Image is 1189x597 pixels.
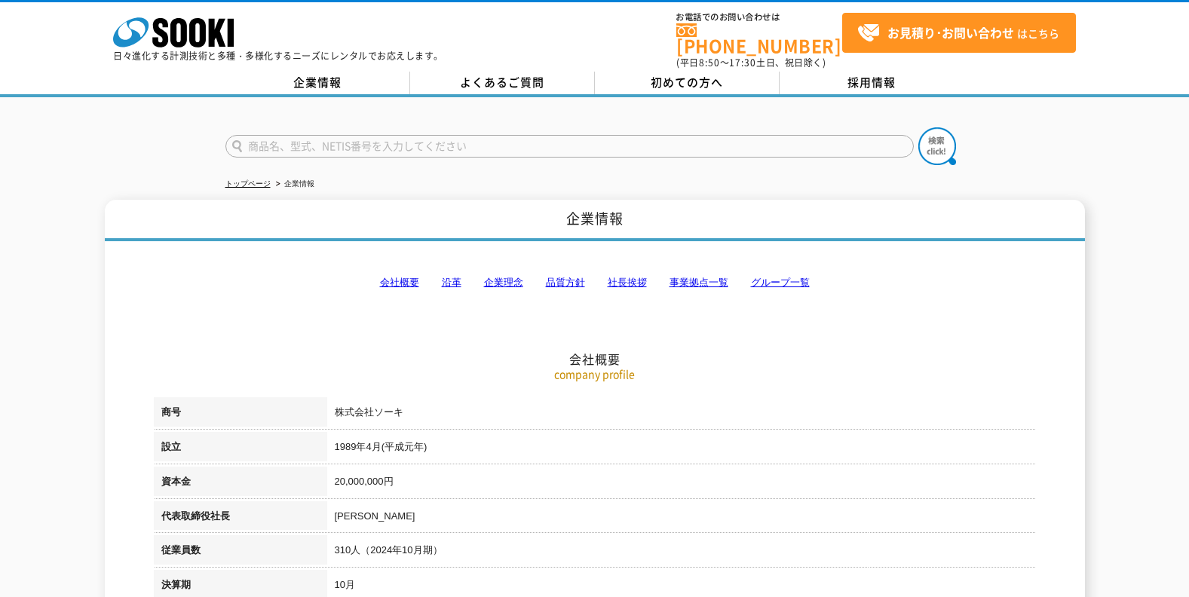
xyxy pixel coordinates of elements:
[651,74,723,90] span: 初めての方へ
[676,13,842,22] span: お電話でのお問い合わせは
[676,56,826,69] span: (平日 ～ 土日、祝日除く)
[484,277,523,288] a: 企業理念
[546,277,585,288] a: 品質方針
[676,23,842,54] a: [PHONE_NUMBER]
[380,277,419,288] a: 会社概要
[225,179,271,188] a: トップページ
[442,277,461,288] a: 沿革
[154,366,1036,382] p: company profile
[729,56,756,69] span: 17:30
[327,467,1036,501] td: 20,000,000円
[327,397,1036,432] td: 株式会社ソーキ
[608,277,647,288] a: 社長挨拶
[154,201,1036,367] h2: 会社概要
[410,72,595,94] a: よくあるご質問
[918,127,956,165] img: btn_search.png
[751,277,810,288] a: グループ一覧
[154,397,327,432] th: 商号
[699,56,720,69] span: 8:50
[595,72,780,94] a: 初めての方へ
[273,176,314,192] li: 企業情報
[225,72,410,94] a: 企業情報
[154,535,327,570] th: 従業員数
[225,135,914,158] input: 商品名、型式、NETIS番号を入力してください
[670,277,728,288] a: 事業拠点一覧
[113,51,443,60] p: 日々進化する計測技術と多種・多様化するニーズにレンタルでお応えします。
[327,535,1036,570] td: 310人（2024年10月期）
[105,200,1085,241] h1: 企業情報
[154,432,327,467] th: 設立
[780,72,964,94] a: 採用情報
[327,432,1036,467] td: 1989年4月(平成元年)
[154,467,327,501] th: 資本金
[857,22,1059,44] span: はこちら
[327,501,1036,536] td: [PERSON_NAME]
[887,23,1014,41] strong: お見積り･お問い合わせ
[154,501,327,536] th: 代表取締役社長
[842,13,1076,53] a: お見積り･お問い合わせはこちら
